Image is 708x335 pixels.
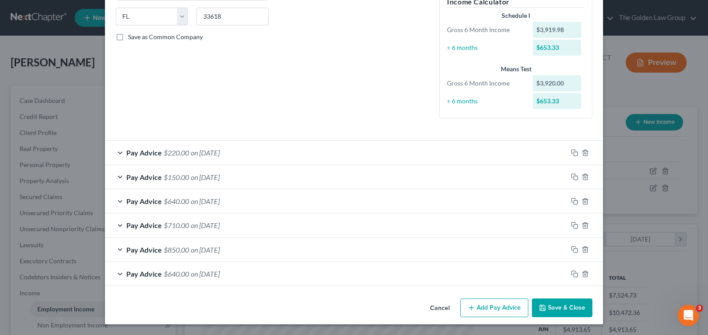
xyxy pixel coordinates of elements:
[460,298,528,317] button: Add Pay Advice
[126,148,162,157] span: Pay Advice
[442,43,528,52] div: ÷ 6 months
[532,298,592,317] button: Save & Close
[191,148,220,157] span: on [DATE]
[447,65,585,74] div: Means Test
[533,93,582,109] div: $653.33
[191,173,220,181] span: on [DATE]
[164,270,189,278] span: $640.00
[442,97,528,106] div: ÷ 6 months
[533,22,582,38] div: $3,919.98
[191,221,220,229] span: on [DATE]
[126,173,162,181] span: Pay Advice
[164,221,189,229] span: $710.00
[197,8,269,25] input: Enter zip...
[164,148,189,157] span: $220.00
[191,270,220,278] span: on [DATE]
[533,40,582,56] div: $653.33
[442,79,528,88] div: Gross 6 Month Income
[126,197,162,205] span: Pay Advice
[191,245,220,254] span: on [DATE]
[191,197,220,205] span: on [DATE]
[164,173,189,181] span: $150.00
[164,197,189,205] span: $640.00
[126,245,162,254] span: Pay Advice
[164,245,189,254] span: $850.00
[447,11,585,20] div: Schedule I
[533,75,582,91] div: $3,920.00
[442,25,528,34] div: Gross 6 Month Income
[128,33,203,41] span: Save as Common Company
[678,305,699,326] iframe: Intercom live chat
[126,270,162,278] span: Pay Advice
[696,305,703,312] span: 3
[126,221,162,229] span: Pay Advice
[423,299,457,317] button: Cancel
